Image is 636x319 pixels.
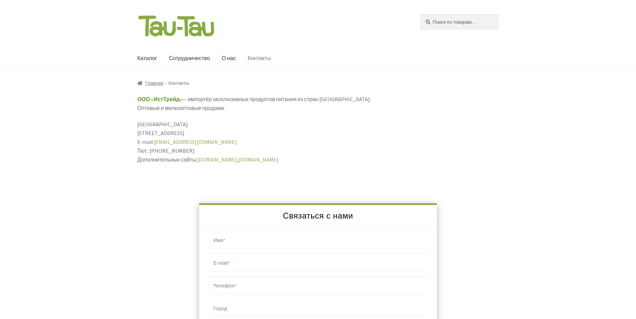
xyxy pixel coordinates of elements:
[137,14,215,38] img: Tau-Tau
[137,80,163,86] a: Главная
[137,96,182,102] span: ООО «ИстТрейд»
[242,45,277,72] a: Контакты
[163,45,215,72] a: Сотрудничество
[137,120,499,164] p: [GEOGRAPHIC_DATA] [STREET_ADDRESS] E-mail: Тел.: [PHONE_NUMBER] Дополнительныe сайты: ,
[238,156,279,163] a: [DOMAIN_NAME]
[137,95,499,113] p: — импортёр эксклюзивных продуктов питания из стран [GEOGRAPHIC_DATA]. Оптовые и мелкооптовые прод...
[210,210,426,221] div: Связаться с нами
[163,79,169,87] span: /
[132,45,162,72] a: Каталог
[197,156,237,163] a: [DOMAIN_NAME]
[137,79,499,87] nav: Контакты
[154,138,237,145] a: [EMAIL_ADDRESS][DOMAIN_NAME]
[420,14,499,30] input: Поиск по товарам…
[137,45,404,72] nav: Основное меню
[216,45,241,72] a: О нас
